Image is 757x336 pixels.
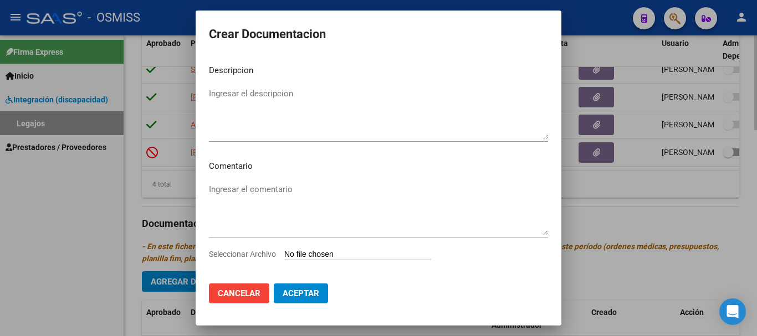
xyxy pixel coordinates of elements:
button: Cancelar [209,283,269,303]
div: Open Intercom Messenger [719,298,746,325]
span: Cancelar [218,288,260,298]
p: Comentario [209,160,548,173]
button: Aceptar [274,283,328,303]
span: Aceptar [283,288,319,298]
p: Descripcion [209,64,548,77]
span: Seleccionar Archivo [209,250,276,259]
h2: Crear Documentacion [209,24,548,45]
